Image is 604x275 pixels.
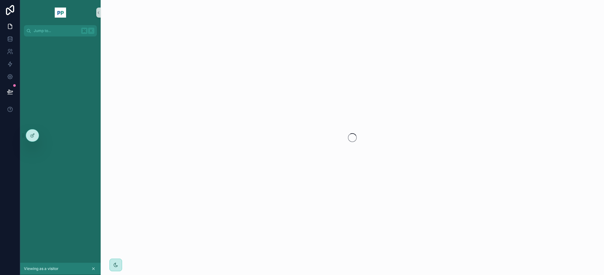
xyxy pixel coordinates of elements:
[89,28,94,33] span: K
[24,266,59,271] span: Viewing as a visitor
[20,36,101,48] div: scrollable content
[24,25,97,36] button: Jump to...K
[55,8,66,18] img: App logo
[34,28,79,33] span: Jump to...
